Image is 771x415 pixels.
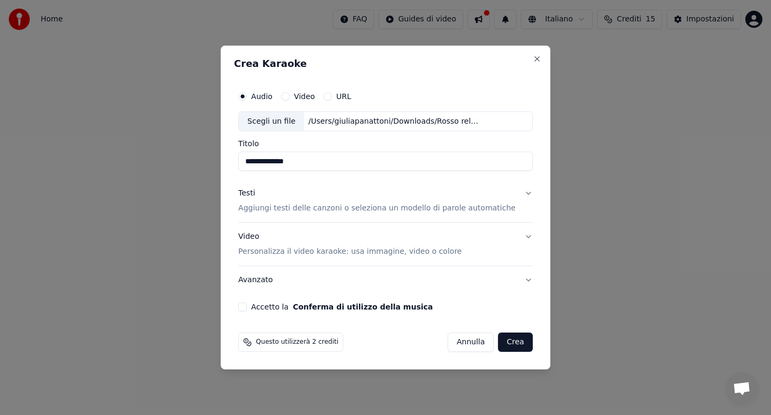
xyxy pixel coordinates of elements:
[239,112,304,131] div: Scegli un file
[498,333,533,352] button: Crea
[448,333,494,352] button: Annulla
[234,59,537,69] h2: Crea Karaoke
[251,303,433,311] label: Accetto la
[256,338,338,346] span: Questo utilizzerà 2 crediti
[238,223,533,266] button: VideoPersonalizza il video karaoke: usa immagine, video o colore
[238,180,533,223] button: TestiAggiungi testi delle canzoni o seleziona un modello di parole automatiche
[238,266,533,294] button: Avanzato
[238,140,533,148] label: Titolo
[336,93,351,100] label: URL
[251,93,273,100] label: Audio
[238,246,462,257] p: Personalizza il video karaoke: usa immagine, video o colore
[293,303,433,311] button: Accetto la
[238,203,516,214] p: Aggiungi testi delle canzoni o seleziona un modello di parole automatiche
[294,93,315,100] label: Video
[238,188,255,199] div: Testi
[238,232,462,258] div: Video
[304,116,486,127] div: /Users/giuliapanattoni/Downloads/Rosso relativo.m4a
